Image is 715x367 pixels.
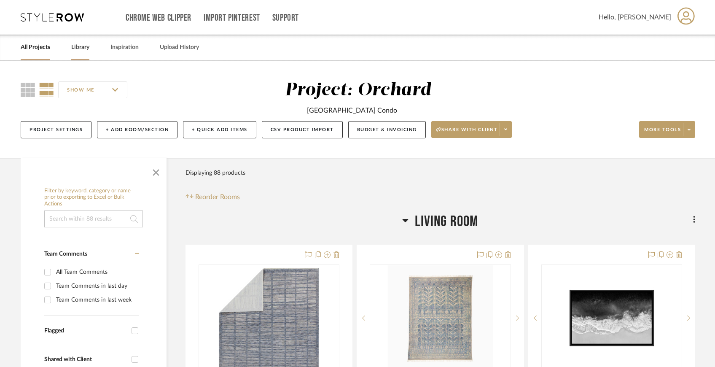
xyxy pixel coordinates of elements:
a: Import Pinterest [204,14,260,22]
button: More tools [639,121,695,138]
button: + Quick Add Items [183,121,256,138]
div: Team Comments in last day [56,279,137,293]
a: Chrome Web Clipper [126,14,191,22]
a: Upload History [160,42,199,53]
a: Inspiration [110,42,139,53]
div: Flagged [44,327,127,335]
span: Living Room [415,213,478,231]
span: Reorder Rooms [195,192,240,202]
button: Share with client [431,121,512,138]
a: All Projects [21,42,50,53]
button: Budget & Invoicing [348,121,426,138]
div: [GEOGRAPHIC_DATA] Condo [307,105,397,116]
div: Displaying 88 products [185,165,245,181]
span: Hello, [PERSON_NAME] [599,12,671,22]
div: Shared with Client [44,356,127,363]
button: Close [148,162,164,179]
input: Search within 88 results [44,210,143,227]
button: CSV Product Import [262,121,343,138]
button: Reorder Rooms [185,192,240,202]
div: Project: Orchard [285,81,431,99]
span: Team Comments [44,251,87,257]
span: Share with client [436,127,498,139]
button: + Add Room/Section [97,121,177,138]
button: Project Settings [21,121,91,138]
div: All Team Comments [56,265,137,279]
a: Support [272,14,299,22]
span: More tools [644,127,681,139]
div: Team Comments in last week [56,293,137,307]
h6: Filter by keyword, category or name prior to exporting to Excel or Bulk Actions [44,188,143,208]
a: Library [71,42,89,53]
